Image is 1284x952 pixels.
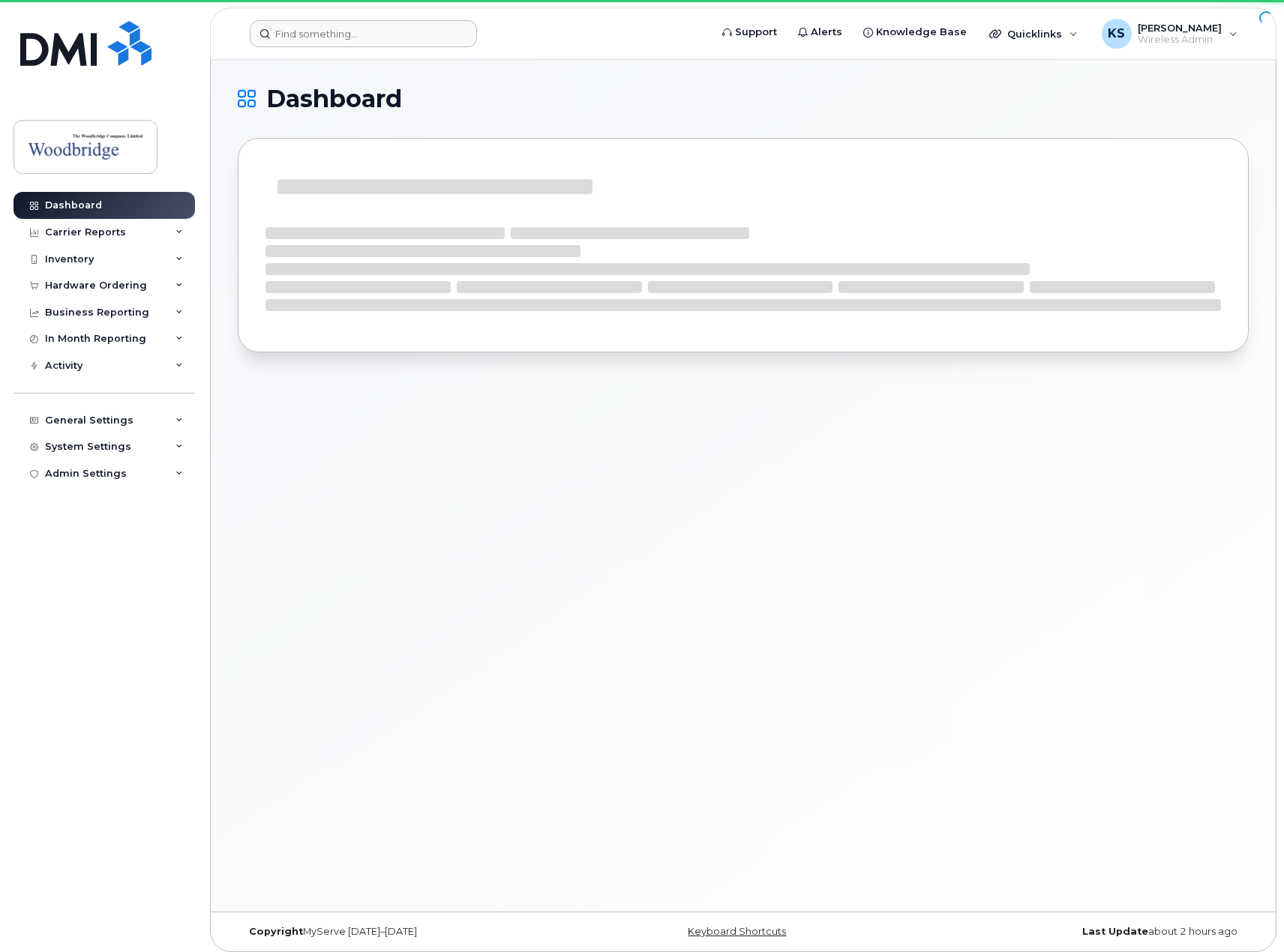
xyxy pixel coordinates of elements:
[688,926,786,937] a: Keyboard Shortcuts
[1082,926,1148,937] strong: Last Update
[238,926,574,938] div: MyServe [DATE]–[DATE]
[266,88,402,110] span: Dashboard
[912,926,1249,938] div: about 2 hours ago
[249,926,303,937] strong: Copyright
